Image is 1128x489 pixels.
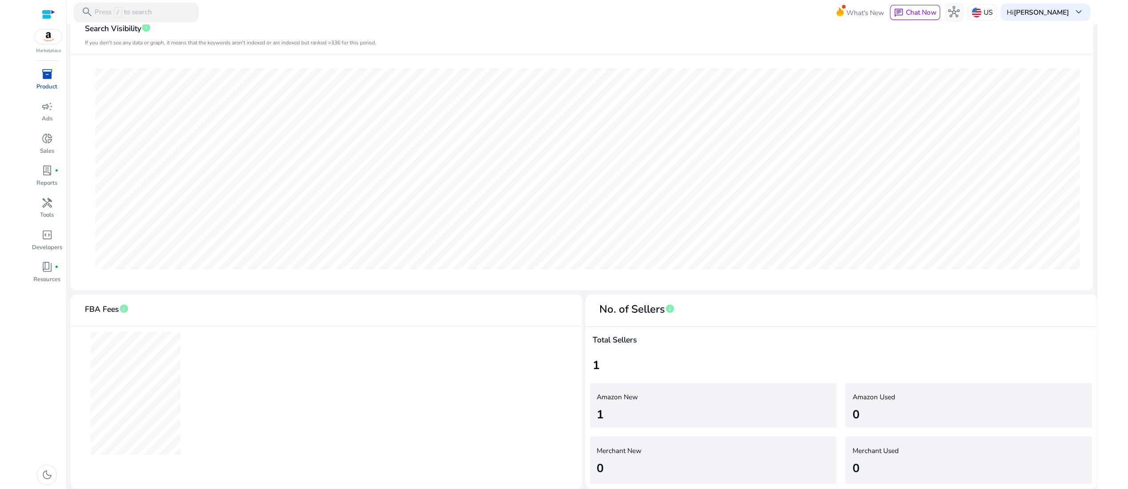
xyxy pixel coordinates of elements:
[972,8,981,17] img: us.svg
[40,211,54,220] p: Tools
[852,393,1074,401] h5: Amazon Used
[31,259,63,291] a: book_4fiber_manual_recordResources
[852,460,859,477] div: 0
[852,406,859,424] div: 0
[36,179,57,188] p: Reports
[984,4,992,20] p: US
[593,357,1089,374] div: 1
[141,23,151,32] span: info
[41,165,53,176] span: lab_profile
[894,8,904,18] span: chat
[597,393,819,401] h5: Amazon New
[85,39,376,47] mat-card-subtitle: If you don't see any data or graph, it means that the keywords aren't indexed or are indexed but ...
[1007,9,1069,16] p: Hi
[55,169,59,173] span: fiber_manual_record
[55,265,59,269] span: fiber_manual_record
[665,304,675,314] span: info
[31,195,63,227] a: handymanTools
[1072,6,1084,18] span: keyboard_arrow_down
[31,99,63,131] a: campaignAds
[905,8,936,17] span: Chat Now
[593,302,665,317] span: No. of Sellers
[85,302,119,317] span: FBA Fees
[597,406,604,424] div: 1
[41,469,53,481] span: dark_mode
[852,447,1074,455] h5: Merchant Used
[944,3,964,22] button: hub
[597,447,819,455] h5: Merchant New
[41,197,53,209] span: handyman
[31,163,63,195] a: lab_profilefiber_manual_recordReports
[95,7,152,18] p: Press to search
[41,133,53,144] span: donut_small
[81,6,93,18] span: search
[119,304,129,314] span: info
[593,335,1089,345] h4: Total Sellers
[31,227,63,259] a: code_blocksDevelopers
[114,7,122,18] span: /
[846,5,884,20] span: What's New
[32,243,62,252] p: Developers
[890,5,940,20] button: chatChat Now
[948,6,960,18] span: hub
[41,68,53,80] span: inventory_2
[85,21,141,36] span: Search Visibility
[36,48,61,54] p: Marketplace
[35,29,62,44] img: amazon.svg
[33,275,60,284] p: Resources
[40,147,54,156] p: Sales
[41,101,53,112] span: campaign
[42,115,52,123] p: Ads
[597,460,604,477] div: 0
[31,67,63,99] a: inventory_2Product
[1014,8,1069,17] b: [PERSON_NAME]
[31,131,63,163] a: donut_smallSales
[41,261,53,273] span: book_4
[41,229,53,241] span: code_blocks
[36,83,57,91] p: Product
